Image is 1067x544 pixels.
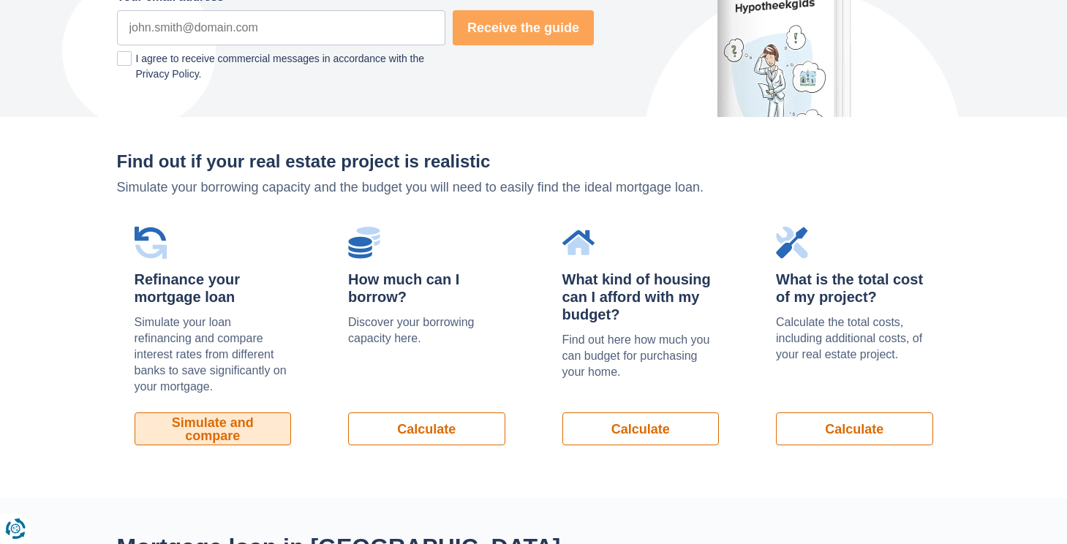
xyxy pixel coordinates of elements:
[348,271,459,305] font: How much can I borrow?
[776,271,923,305] font: What is the total cost of my project?
[135,316,287,393] font: Simulate your loan refinancing and compare interest rates from different banks to save significan...
[467,20,579,35] font: Receive the guide
[453,10,594,45] button: Receive the guide
[117,10,445,45] input: john.smith@domain.com
[348,227,380,259] img: How much can I borrow?
[348,316,475,344] font: Discover your borrowing capacity here.
[117,151,491,171] font: Find out if your real estate project is realistic
[825,422,883,437] font: Calculate
[611,422,670,437] font: Calculate
[135,412,292,445] a: Simulate and compare
[348,412,505,445] a: Calculate
[135,271,240,305] font: Refinance your mortgage loan
[776,316,922,360] font: Calculate the total costs, including additional costs, of your real estate project.
[562,271,711,322] font: What kind of housing can I afford with my budget?
[397,422,456,437] font: Calculate
[776,412,933,445] a: Calculate
[136,53,425,80] font: I agree to receive commercial messages in accordance with the Privacy Policy.
[562,227,595,259] img: What kind of housing can I afford with my budget?
[117,180,704,194] font: Simulate your borrowing capacity and the budget you will need to easily find the ideal mortgage l...
[135,227,167,259] img: Refinance your mortgage loan
[172,415,254,443] font: Simulate and compare
[776,227,808,259] img: What is the total cost of my project?
[562,333,710,378] font: Find out here how much you can budget for purchasing your home.
[562,412,720,445] a: Calculate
